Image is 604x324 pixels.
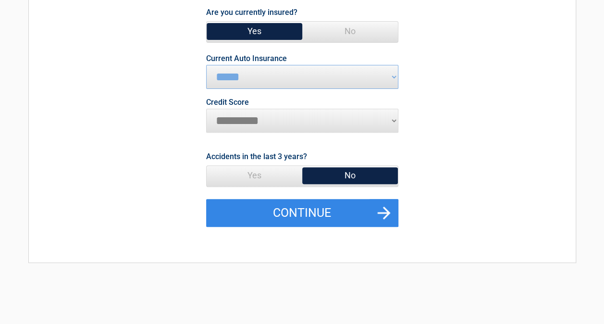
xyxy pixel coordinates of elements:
span: Yes [207,166,302,185]
label: Current Auto Insurance [206,55,287,62]
span: Yes [207,22,302,41]
span: No [302,22,398,41]
label: Accidents in the last 3 years? [206,150,307,163]
label: Credit Score [206,99,249,106]
label: Are you currently insured? [206,6,297,19]
span: No [302,166,398,185]
button: Continue [206,199,398,227]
